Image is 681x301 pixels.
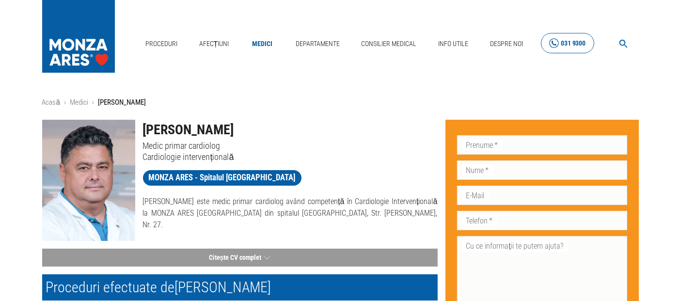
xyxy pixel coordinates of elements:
nav: breadcrumb [42,97,639,108]
h2: Proceduri efectuate de [PERSON_NAME] [42,274,438,301]
li: › [92,97,94,108]
a: Proceduri [142,34,181,54]
a: Acasă [42,98,60,107]
a: Medici [70,98,88,107]
a: 031 9300 [541,33,594,54]
a: Departamente [292,34,344,54]
p: Medic primar cardiolog [143,140,438,151]
p: [PERSON_NAME] [98,97,146,108]
a: Medici [247,34,278,54]
a: Afecțiuni [195,34,233,54]
a: MONZA ARES - Spitalul [GEOGRAPHIC_DATA] [143,170,301,186]
a: Info Utile [434,34,472,54]
a: Consilier Medical [357,34,420,54]
button: Citește CV complet [42,249,438,267]
p: [PERSON_NAME] este medic primar cardiolog având competență în Cardiologie Intervențională la MONZ... [143,196,438,231]
a: Despre Noi [486,34,527,54]
div: 031 9300 [561,37,586,49]
img: Dr. Marin Postu [42,120,135,241]
li: › [64,97,66,108]
p: Cardiologie intervențională [143,151,438,162]
span: MONZA ARES - Spitalul [GEOGRAPHIC_DATA] [143,172,301,184]
h1: [PERSON_NAME] [143,120,438,140]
